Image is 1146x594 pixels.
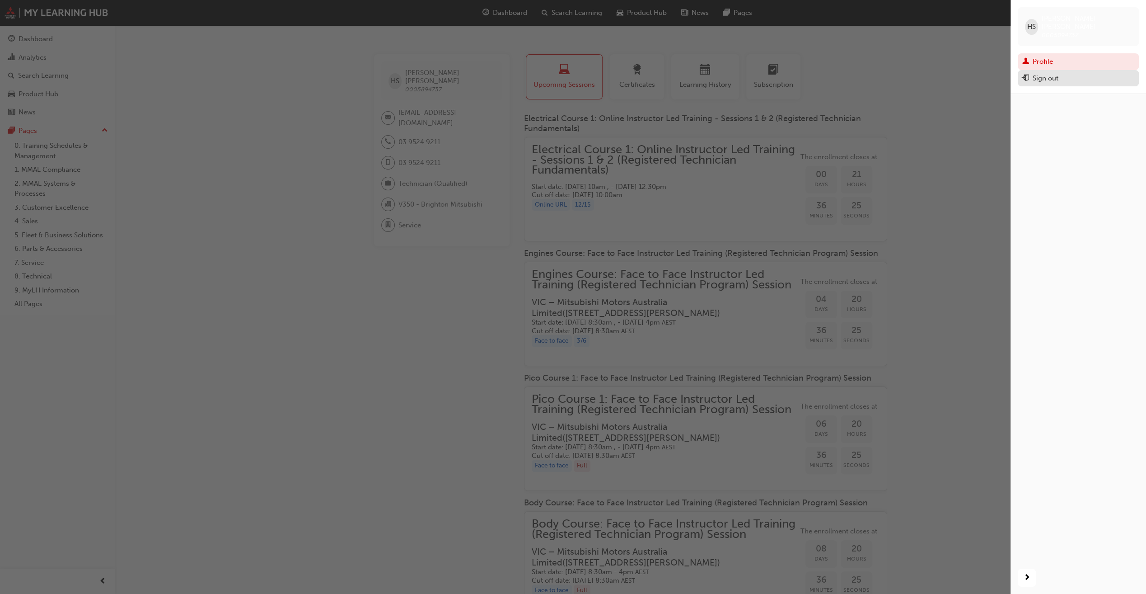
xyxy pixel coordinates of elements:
div: Sign out [1033,73,1058,84]
span: man-icon [1022,58,1029,66]
button: Sign out [1018,70,1139,87]
span: 0005894737 [1042,31,1078,39]
a: Profile [1018,53,1139,70]
span: exit-icon [1022,75,1029,83]
span: [PERSON_NAME] [PERSON_NAME] [1042,14,1132,31]
span: next-icon [1024,572,1030,584]
span: HS [1027,22,1036,32]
